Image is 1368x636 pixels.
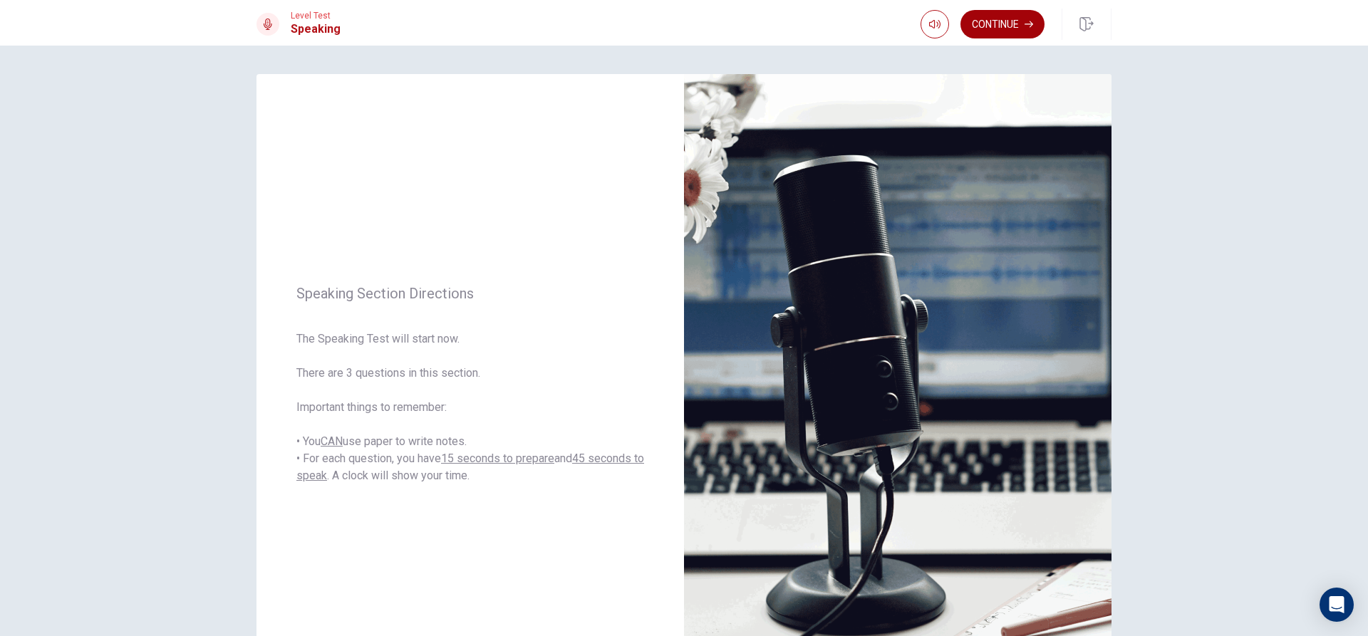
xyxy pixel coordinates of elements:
[321,434,343,448] u: CAN
[291,11,341,21] span: Level Test
[960,10,1045,38] button: Continue
[296,285,644,302] span: Speaking Section Directions
[296,330,644,484] span: The Speaking Test will start now. There are 3 questions in this section. Important things to reme...
[441,452,554,465] u: 15 seconds to prepare
[1320,588,1354,622] div: Open Intercom Messenger
[291,21,341,38] h1: Speaking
